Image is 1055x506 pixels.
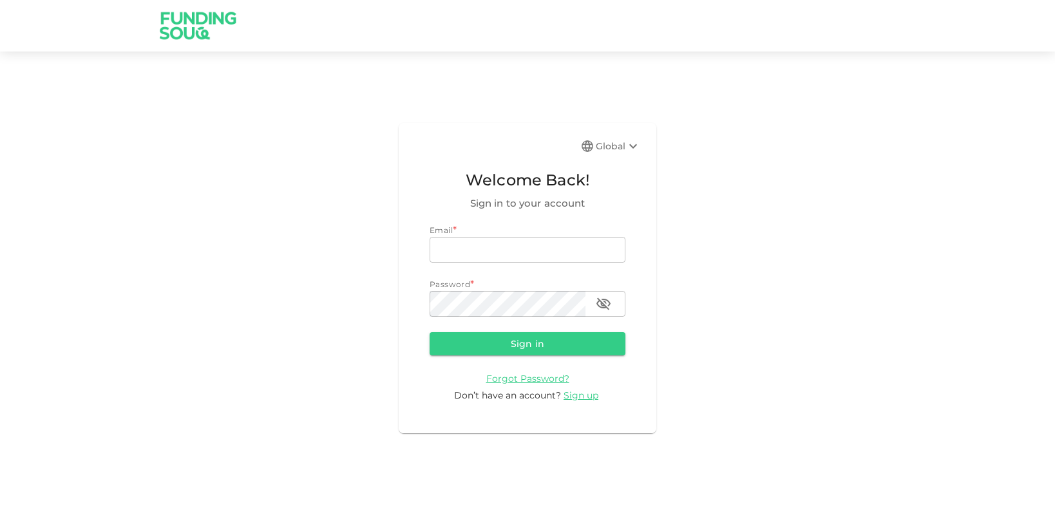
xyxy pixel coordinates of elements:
span: Password [430,279,470,289]
div: Global [596,138,641,154]
input: email [430,237,625,263]
span: Welcome Back! [430,168,625,192]
span: Sign in to your account [430,196,625,211]
a: Forgot Password? [486,372,569,384]
span: Don’t have an account? [454,389,561,401]
span: Email [430,225,453,235]
button: Sign in [430,332,625,355]
span: Forgot Password? [486,373,569,384]
span: Sign up [564,389,598,401]
input: password [430,291,585,317]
